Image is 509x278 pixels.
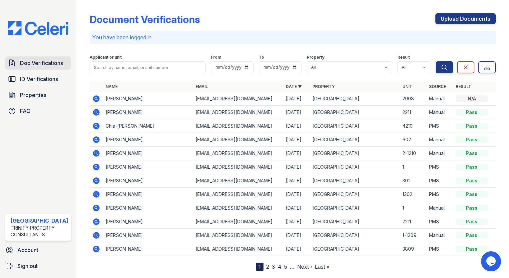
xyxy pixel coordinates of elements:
[310,92,400,106] td: [GEOGRAPHIC_DATA]
[103,229,193,242] td: [PERSON_NAME]
[266,263,269,270] a: 2
[17,262,38,270] span: Sign out
[103,92,193,106] td: [PERSON_NAME]
[193,229,283,242] td: [EMAIL_ADDRESS][DOMAIN_NAME]
[426,174,453,188] td: PMS
[456,232,488,239] div: Pass
[400,160,426,174] td: 1
[290,263,294,271] span: …
[456,205,488,211] div: Pass
[435,13,496,24] a: Upload Documents
[5,72,71,86] a: ID Verifications
[426,229,453,242] td: Manual
[103,188,193,201] td: [PERSON_NAME]
[456,164,488,170] div: Pass
[402,84,412,89] a: Unit
[259,55,264,60] label: To
[17,246,38,254] span: Account
[106,84,118,89] a: Name
[193,147,283,160] td: [EMAIL_ADDRESS][DOMAIN_NAME]
[400,147,426,160] td: 2-1210
[196,84,208,89] a: Email
[400,106,426,119] td: 2211
[310,119,400,133] td: [GEOGRAPHIC_DATA]
[400,215,426,229] td: 2211
[283,119,310,133] td: [DATE]
[103,147,193,160] td: [PERSON_NAME]
[456,109,488,116] div: Pass
[103,201,193,215] td: [PERSON_NAME]
[283,133,310,147] td: [DATE]
[310,106,400,119] td: [GEOGRAPHIC_DATA]
[426,242,453,256] td: PMS
[20,91,46,99] span: Properties
[103,119,193,133] td: Chia-[PERSON_NAME]
[481,251,502,271] iframe: chat widget
[456,218,488,225] div: Pass
[283,242,310,256] td: [DATE]
[426,92,453,106] td: Manual
[193,188,283,201] td: [EMAIL_ADDRESS][DOMAIN_NAME]
[426,201,453,215] td: Manual
[310,201,400,215] td: [GEOGRAPHIC_DATA]
[456,136,488,143] div: Pass
[20,107,31,115] span: FAQ
[3,259,74,273] a: Sign out
[456,123,488,129] div: Pass
[256,263,263,271] div: 1
[5,56,71,70] a: Doc Verifications
[310,229,400,242] td: [GEOGRAPHIC_DATA]
[193,160,283,174] td: [EMAIL_ADDRESS][DOMAIN_NAME]
[310,133,400,147] td: [GEOGRAPHIC_DATA]
[283,201,310,215] td: [DATE]
[103,133,193,147] td: [PERSON_NAME]
[211,55,221,60] label: From
[103,242,193,256] td: [PERSON_NAME]
[426,215,453,229] td: PMS
[193,106,283,119] td: [EMAIL_ADDRESS][DOMAIN_NAME]
[426,133,453,147] td: Manual
[20,59,63,67] span: Doc Verifications
[456,191,488,198] div: Pass
[400,229,426,242] td: 1-1209
[103,215,193,229] td: [PERSON_NAME]
[193,92,283,106] td: [EMAIL_ADDRESS][DOMAIN_NAME]
[272,263,275,270] a: 3
[426,188,453,201] td: PMS
[426,160,453,174] td: PMS
[103,174,193,188] td: [PERSON_NAME]
[193,119,283,133] td: [EMAIL_ADDRESS][DOMAIN_NAME]
[400,201,426,215] td: 1
[90,61,206,73] input: Search by name, email, or unit number
[297,263,312,270] a: Next ›
[397,55,410,60] label: Result
[456,84,471,89] a: Result
[400,188,426,201] td: 1302
[310,215,400,229] td: [GEOGRAPHIC_DATA]
[283,106,310,119] td: [DATE]
[310,147,400,160] td: [GEOGRAPHIC_DATA]
[92,33,493,41] p: You have been logged in
[283,188,310,201] td: [DATE]
[310,160,400,174] td: [GEOGRAPHIC_DATA]
[193,215,283,229] td: [EMAIL_ADDRESS][DOMAIN_NAME]
[103,106,193,119] td: [PERSON_NAME]
[456,246,488,252] div: Pass
[3,21,74,35] img: CE_Logo_Blue-a8612792a0a2168367f1c8372b55b34899dd931a85d93a1a3d3e32e68fde9ad4.png
[283,147,310,160] td: [DATE]
[310,188,400,201] td: [GEOGRAPHIC_DATA]
[400,242,426,256] td: 3809
[400,174,426,188] td: 301
[5,104,71,118] a: FAQ
[426,119,453,133] td: PMS
[278,263,281,270] a: 4
[456,150,488,157] div: Pass
[11,225,68,238] div: Trinity Property Consultants
[429,84,446,89] a: Source
[426,147,453,160] td: Manual
[400,119,426,133] td: 4210
[193,133,283,147] td: [EMAIL_ADDRESS][DOMAIN_NAME]
[312,84,335,89] a: Property
[307,55,324,60] label: Property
